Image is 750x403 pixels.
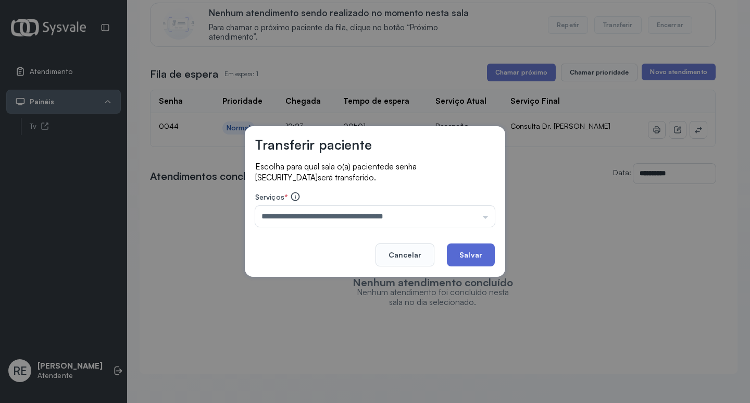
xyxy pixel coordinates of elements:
span: Serviços [255,192,284,201]
button: Salvar [447,243,495,266]
button: Cancelar [376,243,434,266]
h3: Transferir paciente [255,137,372,153]
span: de senha [SECURITY_DATA] [255,162,417,182]
p: Escolha para qual sala o(a) paciente será transferido. [255,161,495,183]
